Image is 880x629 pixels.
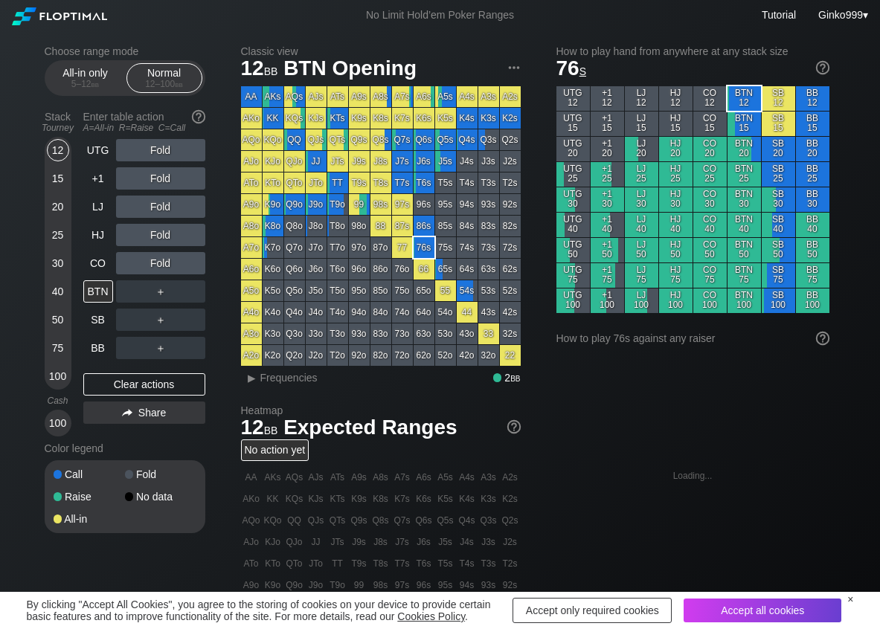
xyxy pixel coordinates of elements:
div: 32s [500,323,521,344]
div: +1 100 [591,288,624,313]
div: 74o [392,302,413,323]
div: T8s [370,172,391,193]
div: Q5o [284,280,305,301]
div: Q8o [284,216,305,236]
span: bb [175,79,183,89]
div: A9o [241,194,262,215]
img: share.864f2f62.svg [122,409,132,417]
div: 12 – 100 [133,79,196,89]
div: CO 25 [693,162,727,187]
div: AKs [263,86,283,107]
div: 30 [47,252,69,274]
div: 98s [370,194,391,215]
div: A7o [241,237,262,258]
div: J7s [392,151,413,172]
div: 73s [478,237,499,258]
div: K9s [349,108,370,129]
span: 76 [556,57,587,80]
div: BTN 15 [728,112,761,136]
div: Q7s [392,129,413,150]
div: K2o [263,345,283,366]
div: J3s [478,151,499,172]
div: ＋ [116,337,205,359]
div: K6s [414,108,434,129]
div: Fold [116,196,205,218]
div: CO 75 [693,263,727,288]
div: 50 [47,309,69,331]
div: K8o [263,216,283,236]
div: BB 20 [796,137,829,161]
div: 63o [414,323,434,344]
div: +1 25 [591,162,624,187]
div: CO 20 [693,137,727,161]
div: 86s [414,216,434,236]
div: Q2s [500,129,521,150]
div: Call [54,469,125,480]
div: J3o [306,323,327,344]
div: CO 50 [693,238,727,262]
div: HJ 12 [659,86,693,111]
div: J9o [306,194,327,215]
div: JJ [306,151,327,172]
div: SB 12 [762,86,795,111]
div: 83s [478,216,499,236]
div: A3s [478,86,499,107]
div: BTN 30 [728,187,761,212]
div: LJ [83,196,113,218]
div: LJ 30 [625,187,658,212]
div: K7o [263,237,283,258]
div: Q8s [370,129,391,150]
div: HJ 40 [659,213,693,237]
div: BB 25 [796,162,829,187]
div: How to play 76s against any raiser [556,332,829,344]
div: 92s [500,194,521,215]
div: 100 [47,412,69,434]
div: 53o [435,323,456,344]
h2: Classic view [241,45,521,57]
div: 33 [478,323,499,344]
div: 92o [349,345,370,366]
div: Q7o [284,237,305,258]
div: T9s [349,172,370,193]
div: KQs [284,108,305,129]
div: 75o [392,280,413,301]
span: 12 [239,57,280,82]
div: +1 75 [591,263,624,288]
div: +1 20 [591,137,624,161]
div: 12 [47,139,69,161]
div: K4s [457,108,478,129]
div: K5o [263,280,283,301]
div: BB 50 [796,238,829,262]
div: CO [83,252,113,274]
div: Fold [125,469,196,480]
div: A4o [241,302,262,323]
div: AQs [284,86,305,107]
div: J8o [306,216,327,236]
div: A8o [241,216,262,236]
div: LJ 40 [625,213,658,237]
div: 87s [392,216,413,236]
div: KJs [306,108,327,129]
div: 52s [500,280,521,301]
div: 84s [457,216,478,236]
div: 40 [47,280,69,303]
div: HJ 25 [659,162,693,187]
div: J2o [306,345,327,366]
div: 83o [370,323,391,344]
span: s [579,62,586,78]
div: Tourney [39,123,77,133]
div: A6o [241,259,262,280]
a: Cookies Policy [397,610,465,622]
div: A9s [349,86,370,107]
div: HJ 75 [659,263,693,288]
div: T7s [392,172,413,193]
div: BTN 40 [728,213,761,237]
div: A2s [500,86,521,107]
div: ATo [241,172,262,193]
div: K9o [263,194,283,215]
div: LJ 12 [625,86,658,111]
div: ＋ [116,280,205,303]
div: J8s [370,151,391,172]
div: SB 25 [762,162,795,187]
div: 42s [500,302,521,323]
